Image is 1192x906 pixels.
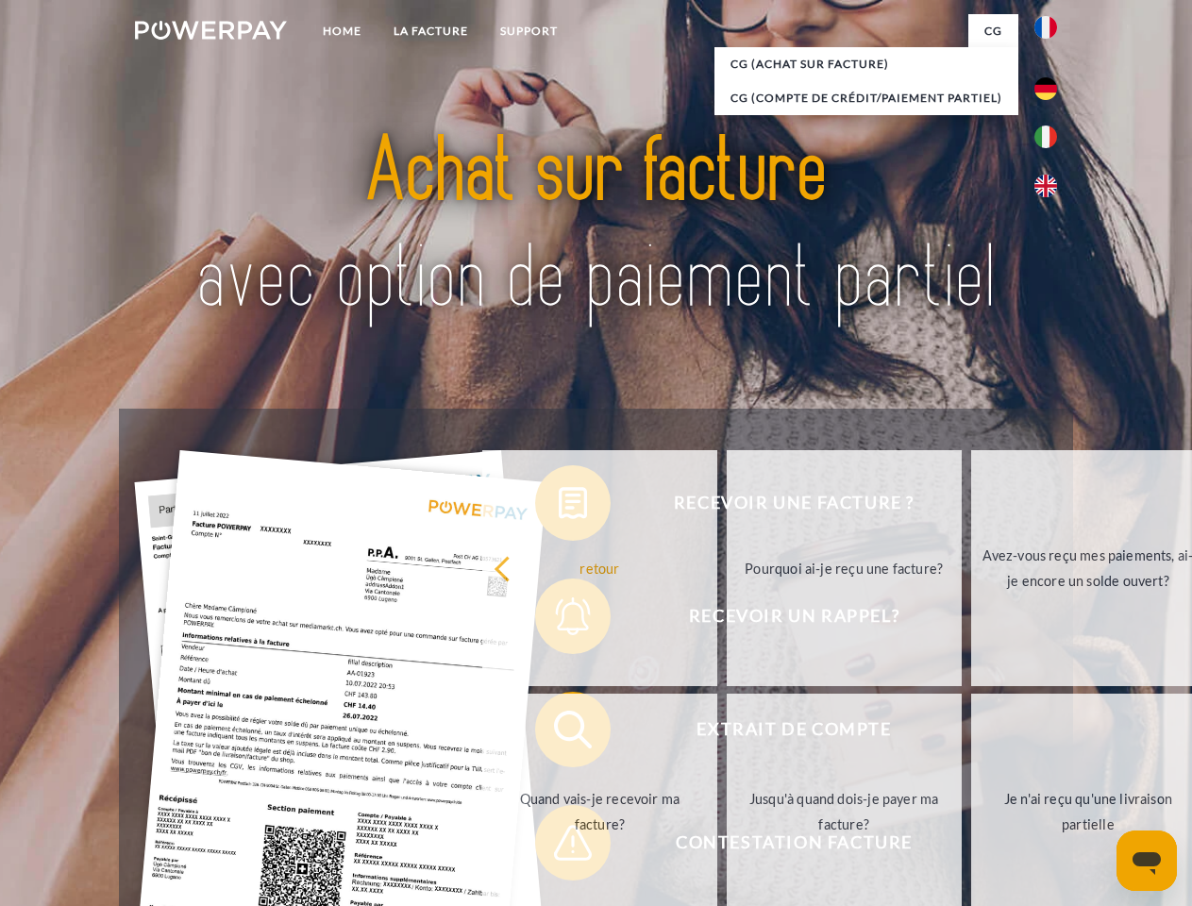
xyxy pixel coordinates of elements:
img: en [1034,175,1057,197]
a: Support [484,14,574,48]
div: Pourquoi ai-je reçu une facture? [738,555,950,580]
img: fr [1034,16,1057,39]
a: Home [307,14,378,48]
iframe: Bouton de lancement de la fenêtre de messagerie [1116,830,1177,891]
a: CG (achat sur facture) [714,47,1018,81]
img: it [1034,126,1057,148]
div: retour [494,555,706,580]
a: LA FACTURE [378,14,484,48]
img: logo-powerpay-white.svg [135,21,287,40]
div: Quand vais-je recevoir ma facture? [494,786,706,837]
a: CG [968,14,1018,48]
a: CG (Compte de crédit/paiement partiel) [714,81,1018,115]
img: de [1034,77,1057,100]
img: title-powerpay_fr.svg [180,91,1012,361]
div: Jusqu'à quand dois-je payer ma facture? [738,786,950,837]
